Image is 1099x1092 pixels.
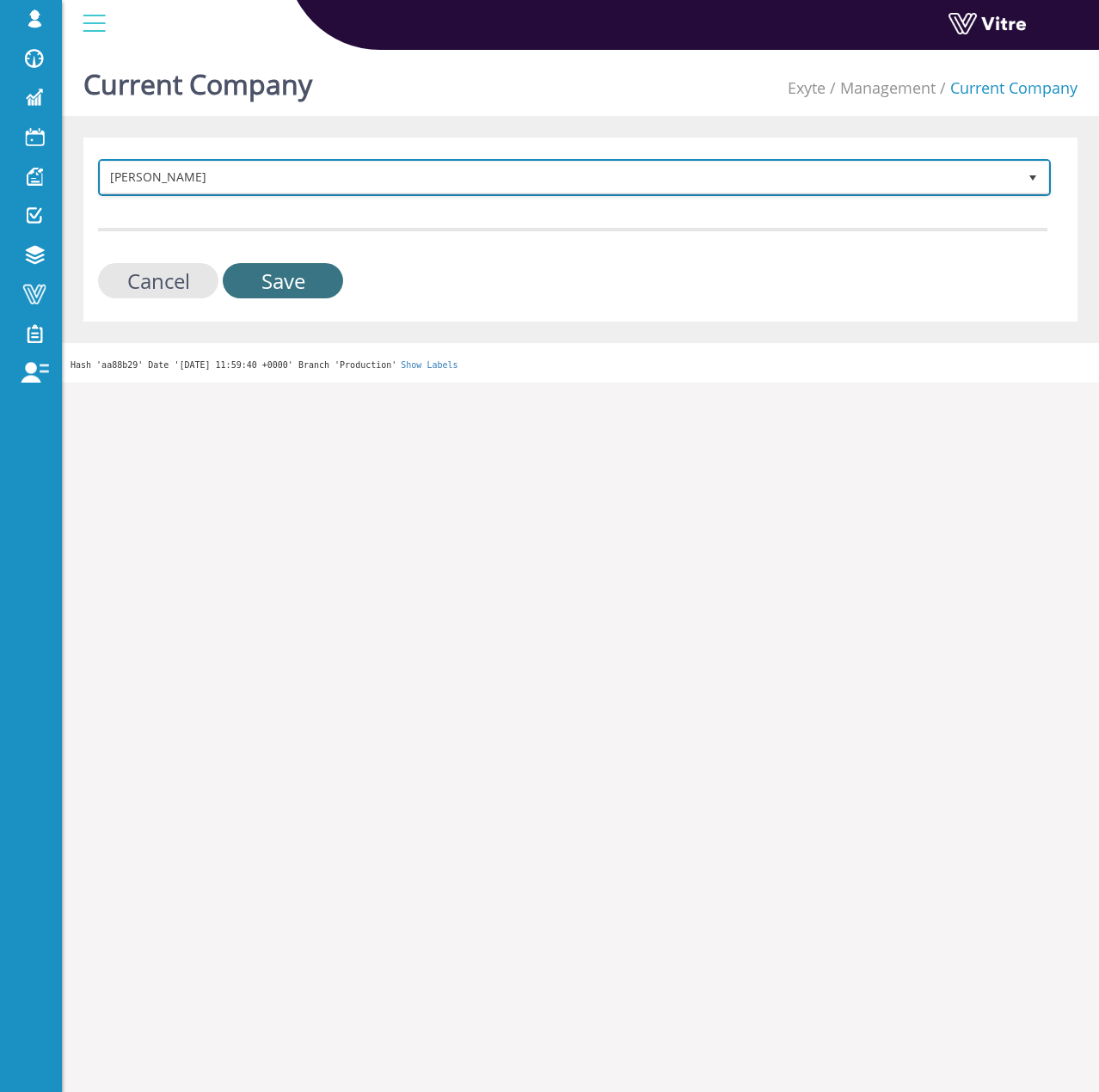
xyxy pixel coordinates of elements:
span: Hash 'aa88b29' Date '[DATE] 11:59:40 +0000' Branch 'Production' [71,360,396,370]
span: [PERSON_NAME] [101,162,1017,193]
input: Save [223,263,343,298]
span: select [1017,162,1048,193]
a: Show Labels [401,360,457,370]
a: Exyte [788,77,826,98]
li: Management [826,77,936,100]
li: Current Company [936,77,1078,100]
h1: Current Company [83,43,312,116]
input: Cancel [98,263,218,298]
